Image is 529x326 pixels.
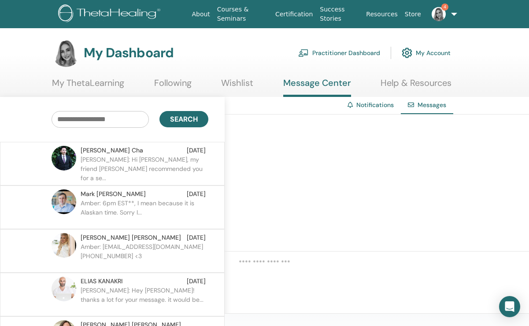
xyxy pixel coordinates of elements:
button: Search [159,111,208,127]
img: default.jpg [52,146,76,170]
img: cog.svg [402,45,412,60]
img: default.jpg [52,39,80,67]
span: [PERSON_NAME] [PERSON_NAME] [81,233,181,242]
a: Following [154,78,192,95]
span: Messages [418,101,446,109]
span: [DATE] [187,233,206,242]
span: [DATE] [187,146,206,155]
div: Open Intercom Messenger [499,296,520,317]
a: My ThetaLearning [52,78,124,95]
p: Amber: [EMAIL_ADDRESS][DOMAIN_NAME] [PHONE_NUMBER] <3 [81,242,208,269]
a: Help & Resources [381,78,451,95]
a: Store [401,6,425,22]
a: Success Stories [316,1,363,27]
p: [PERSON_NAME]: Hi [PERSON_NAME], my friend [PERSON_NAME] recommended you for a se... [81,155,208,182]
img: default.jpg [52,233,76,258]
img: default.jpg [432,7,446,21]
img: default.jpg [52,189,76,214]
span: ELIAS KANAKRI [81,277,122,286]
span: Search [170,115,198,124]
span: [DATE] [187,277,206,286]
a: Resources [363,6,401,22]
span: [DATE] [187,189,206,199]
a: Message Center [283,78,351,97]
span: Mark [PERSON_NAME] [81,189,146,199]
p: [PERSON_NAME]: Hey [PERSON_NAME]! thanks a lot for your message. it would be... [81,286,208,312]
a: My Account [402,43,451,63]
a: Wishlist [221,78,253,95]
h3: My Dashboard [84,45,174,61]
a: Practitioner Dashboard [298,43,380,63]
a: Courses & Seminars [214,1,272,27]
img: logo.png [58,4,163,24]
a: Certification [272,6,316,22]
a: About [188,6,213,22]
span: [PERSON_NAME] Cha [81,146,143,155]
img: chalkboard-teacher.svg [298,49,309,57]
span: 4 [441,4,448,11]
p: Amber: 6pm EST**, I mean because it is Alaskan time. Sorry I... [81,199,208,225]
a: Notifications [356,101,394,109]
img: default.jpg [52,277,76,301]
